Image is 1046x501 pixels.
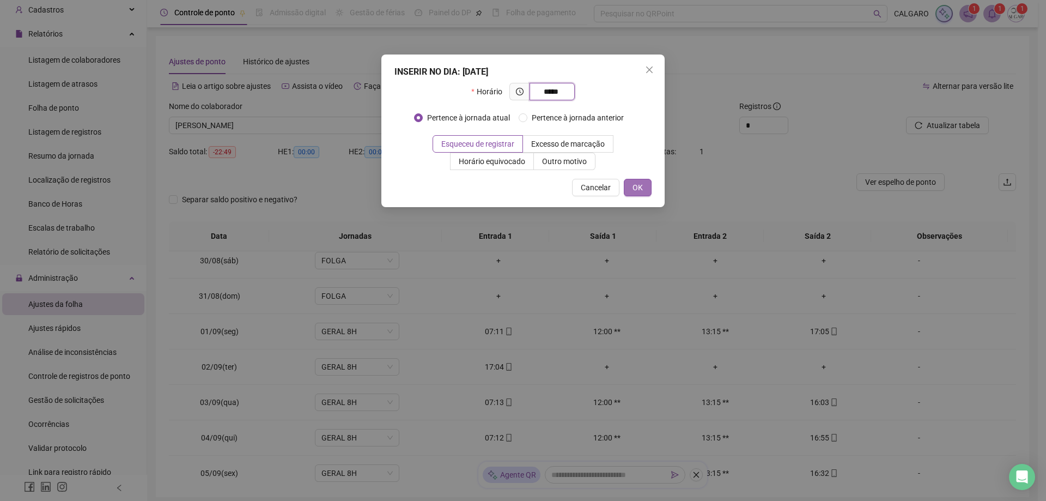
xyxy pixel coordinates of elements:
div: Open Intercom Messenger [1009,464,1035,490]
button: Close [641,61,658,79]
span: Horário equivocado [459,157,525,166]
span: OK [633,182,643,194]
span: Pertence à jornada anterior [527,112,628,124]
label: Horário [471,83,509,100]
span: clock-circle [516,88,524,95]
span: close [645,65,654,74]
span: Outro motivo [542,157,587,166]
span: Pertence à jornada atual [423,112,514,124]
button: OK [624,179,652,196]
span: Esqueceu de registrar [441,140,514,148]
button: Cancelar [572,179,619,196]
span: Cancelar [581,182,611,194]
span: Excesso de marcação [531,140,605,148]
div: INSERIR NO DIA : [DATE] [394,65,652,79]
